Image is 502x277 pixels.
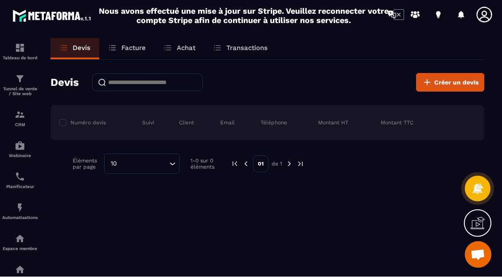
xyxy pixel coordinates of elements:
[15,43,25,54] img: formation
[70,119,106,127] p: Numéro devis
[272,161,282,168] p: de 1
[231,160,239,168] img: prev
[2,227,38,258] a: automationsautomationsEspace membre
[2,36,38,67] a: formationformationTableau de bord
[98,7,389,25] h2: Nous avons effectué une mise à jour sur Stripe. Veuillez reconnecter votre compte Stripe afin de ...
[121,44,146,52] p: Facture
[15,234,25,244] img: automations
[15,265,25,275] img: social-network
[2,165,38,196] a: schedulerschedulerPlanificateur
[416,73,484,92] button: Créer un devis
[2,56,38,61] p: Tableau de bord
[73,44,90,52] p: Devis
[177,44,195,52] p: Achat
[465,242,491,268] a: Ouvrir le chat
[434,78,479,87] span: Créer un devis
[51,74,79,92] h2: Devis
[2,123,38,127] p: CRM
[2,154,38,158] p: Webinaire
[285,160,293,168] img: next
[2,134,38,165] a: automationsautomationsWebinaire
[381,119,413,127] p: Montant TTC
[318,119,348,127] p: Montant HT
[253,156,269,173] p: 01
[120,159,167,169] input: Search for option
[2,103,38,134] a: formationformationCRM
[15,74,25,85] img: formation
[99,38,155,60] a: Facture
[73,158,100,170] p: Éléments par page
[15,110,25,120] img: formation
[191,158,217,170] p: 1-0 sur 0 éléments
[179,119,194,127] p: Client
[2,196,38,227] a: automationsautomationsAutomatisations
[142,119,154,127] p: Suivi
[2,87,38,96] p: Tunnel de vente / Site web
[104,154,179,174] div: Search for option
[15,141,25,151] img: automations
[108,159,120,169] span: 10
[12,8,92,24] img: logo
[15,172,25,182] img: scheduler
[261,119,287,127] p: Téléphone
[226,44,268,52] p: Transactions
[15,203,25,213] img: automations
[2,246,38,251] p: Espace membre
[2,215,38,220] p: Automatisations
[2,67,38,103] a: formationformationTunnel de vente / Site web
[2,185,38,189] p: Planificateur
[220,119,235,127] p: Email
[51,38,99,60] a: Devis
[242,160,250,168] img: prev
[296,160,304,168] img: next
